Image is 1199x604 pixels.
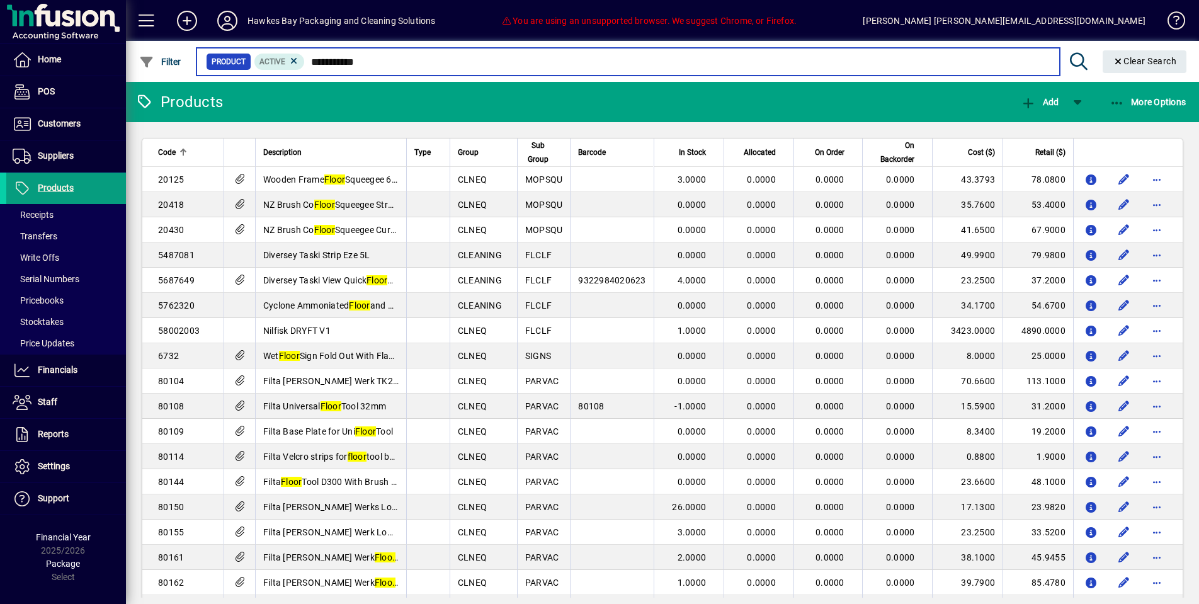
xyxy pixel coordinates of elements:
span: Retail ($) [1035,145,1065,159]
span: 0.0000 [886,376,915,386]
span: Filta [PERSON_NAME] Werk TK286 Turbo Brush Tool [263,376,493,386]
td: 67.9000 [1003,217,1073,242]
span: Filta [PERSON_NAME] Werks Low Profile Tool 32mm [263,502,493,512]
div: Sub Group [525,139,563,166]
button: More options [1147,321,1167,341]
em: Floor [314,225,335,235]
button: Edit [1114,371,1134,391]
span: CLNEQ [458,376,487,386]
span: CLNEQ [458,174,487,185]
span: 80109 [158,426,184,436]
span: PARVAC [525,401,559,411]
button: More options [1147,195,1167,215]
span: 0.0000 [815,174,844,185]
span: 2.0000 [678,552,707,562]
button: Edit [1114,522,1134,542]
span: 58002003 [158,326,200,336]
td: 34.1700 [932,293,1003,318]
span: 80114 [158,452,184,462]
td: 8.3400 [932,419,1003,444]
span: 0.0000 [747,578,776,588]
span: Description [263,145,302,159]
span: NZ Brush Co Squeegee Straight 450mm Rubber Alloy Frame [263,200,523,210]
button: Profile [207,9,247,32]
span: 0.0000 [678,300,707,311]
span: 0.0000 [815,527,844,537]
span: Code [158,145,176,159]
span: 9322984020623 [578,275,645,285]
span: Sub Group [525,139,552,166]
span: 3.0000 [678,527,707,537]
span: CLNEQ [458,426,487,436]
td: 43.3793 [932,167,1003,192]
span: 0.0000 [678,200,707,210]
span: 0.0000 [886,250,915,260]
div: Products [135,92,223,112]
span: 0.0000 [747,452,776,462]
span: MOPSQU [525,174,563,185]
a: Settings [6,451,126,482]
span: PARVAC [525,527,559,537]
div: On Backorder [870,139,926,166]
button: Edit [1114,421,1134,442]
span: Filta Velcro strips for tool base plate [263,452,426,462]
div: [PERSON_NAME] [PERSON_NAME][EMAIL_ADDRESS][DOMAIN_NAME] [863,11,1145,31]
div: On Order [802,145,856,159]
span: Clear Search [1113,56,1177,66]
td: 53.4000 [1003,192,1073,217]
td: 23.9820 [1003,494,1073,520]
span: 0.0000 [747,326,776,336]
span: MOPSQU [525,200,563,210]
span: 0.0000 [747,351,776,361]
span: CLNEQ [458,326,487,336]
span: 0.0000 [815,552,844,562]
span: You are using an unsupported browser. We suggest Chrome, or Firefox. [502,16,797,26]
em: Floor [375,578,395,588]
td: 37.2000 [1003,268,1073,293]
em: Floor [321,401,341,411]
td: 25.0000 [1003,343,1073,368]
span: 0.0000 [747,502,776,512]
span: Suppliers [38,151,74,161]
span: 1.0000 [678,326,707,336]
a: Knowledge Base [1158,3,1183,43]
span: PARVAC [525,477,559,487]
span: 0.0000 [886,401,915,411]
div: Hawkes Bay Packaging and Cleaning Solutions [247,11,436,31]
span: Settings [38,461,70,471]
span: 5487081 [158,250,195,260]
span: Add [1021,97,1059,107]
button: More options [1147,573,1167,593]
span: Wet Sign Fold Out With Flashing Light [263,351,434,361]
span: FLCLF [525,300,552,311]
span: More Options [1110,97,1186,107]
div: Code [158,145,216,159]
td: 41.6500 [932,217,1003,242]
span: 0.0000 [815,351,844,361]
td: 8.0000 [932,343,1003,368]
span: 5762320 [158,300,195,311]
span: In Stock [679,145,706,159]
span: CLNEQ [458,578,487,588]
span: 0.0000 [747,250,776,260]
span: 0.0000 [886,351,915,361]
button: Add [1018,91,1062,113]
span: Type [414,145,431,159]
span: PARVAC [525,552,559,562]
span: CLNEQ [458,552,487,562]
span: 0.0000 [815,300,844,311]
span: FLCLF [525,275,552,285]
span: NZ Brush Co Squeegee Curved Complete With Handle 750mm [263,225,530,235]
button: More options [1147,547,1167,567]
span: 0.0000 [886,326,915,336]
div: Allocated [732,145,787,159]
span: CLNEQ [458,225,487,235]
span: 0.0000 [747,275,776,285]
span: Cost ($) [968,145,995,159]
span: 0.0000 [678,477,707,487]
td: 1.9000 [1003,444,1073,469]
div: Description [263,145,399,159]
button: Edit [1114,295,1134,316]
button: Edit [1114,270,1134,290]
span: 0.0000 [747,376,776,386]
